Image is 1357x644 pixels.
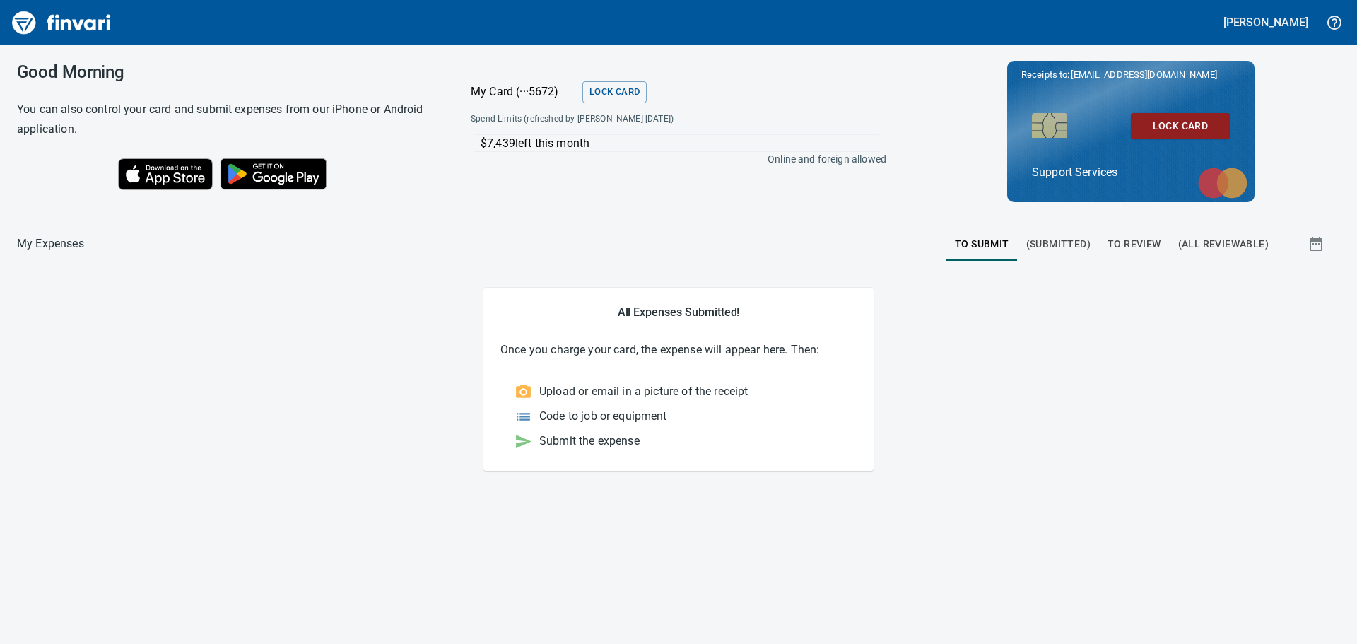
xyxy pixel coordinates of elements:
[8,6,114,40] img: Finvari
[1191,160,1255,206] img: mastercard.svg
[1069,68,1218,81] span: [EMAIL_ADDRESS][DOMAIN_NAME]
[17,235,84,252] nav: breadcrumb
[17,235,84,252] p: My Expenses
[118,158,213,190] img: Download on the App Store
[471,83,577,100] p: My Card (···5672)
[539,433,640,450] p: Submit the expense
[1178,235,1269,253] span: (All Reviewable)
[1142,117,1218,135] span: Lock Card
[500,305,857,320] h5: All Expenses Submitted!
[1131,113,1230,139] button: Lock Card
[539,408,667,425] p: Code to job or equipment
[500,341,857,358] p: Once you charge your card, the expense will appear here. Then:
[955,235,1009,253] span: To Submit
[582,81,647,103] button: Lock Card
[1021,68,1240,82] p: Receipts to:
[1223,15,1308,30] h5: [PERSON_NAME]
[1295,227,1340,261] button: Show transactions within a particular date range
[481,135,879,152] p: $7,439 left this month
[17,100,435,139] h6: You can also control your card and submit expenses from our iPhone or Android application.
[1220,11,1312,33] button: [PERSON_NAME]
[471,112,779,127] span: Spend Limits (refreshed by [PERSON_NAME] [DATE])
[213,151,334,197] img: Get it on Google Play
[1108,235,1161,253] span: To Review
[459,152,886,166] p: Online and foreign allowed
[539,383,748,400] p: Upload or email in a picture of the receipt
[1026,235,1091,253] span: (Submitted)
[17,62,435,82] h3: Good Morning
[1032,164,1230,181] p: Support Services
[589,84,640,100] span: Lock Card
